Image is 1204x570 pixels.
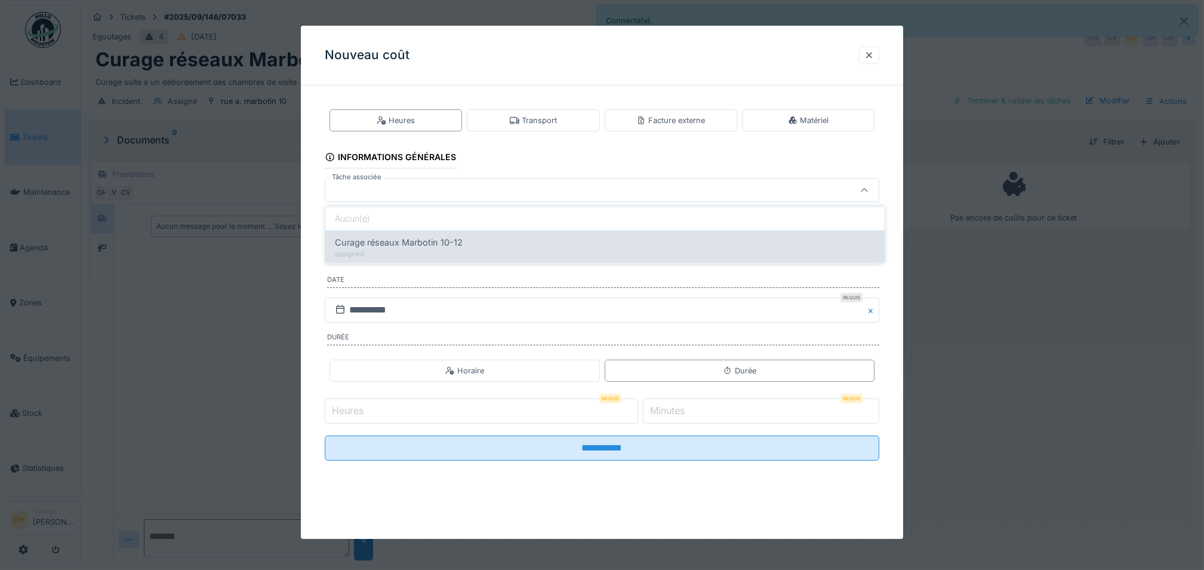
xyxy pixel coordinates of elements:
[325,207,885,231] div: Aucun(e)
[788,115,829,126] div: Matériel
[510,115,557,126] div: Transport
[335,249,875,259] div: assigned
[377,115,415,126] div: Heures
[840,394,863,403] div: Requis
[840,293,863,302] div: Requis
[445,365,484,376] div: Horaire
[330,172,384,182] label: Tâche associée
[866,298,879,323] button: Close
[599,394,621,403] div: Requis
[330,403,366,418] label: Heures
[327,275,879,288] label: Date
[327,332,879,345] label: Durée
[723,365,756,376] div: Durée
[636,115,705,126] div: Facture externe
[325,148,456,168] div: Informations générales
[648,403,687,418] label: Minutes
[325,48,409,63] h3: Nouveau coût
[335,236,463,249] span: Curage réseaux Marbotin 10-12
